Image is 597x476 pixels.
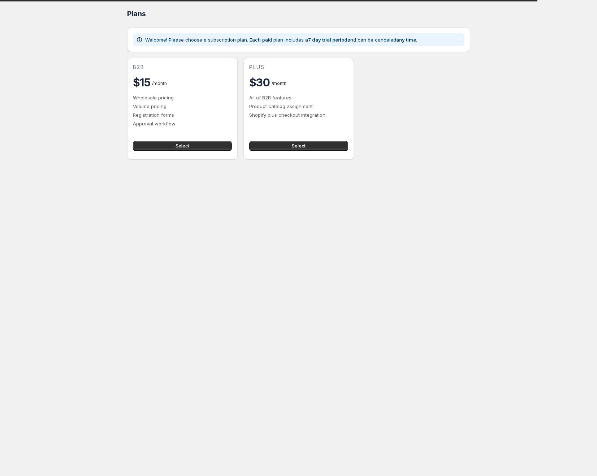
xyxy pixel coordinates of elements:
[292,143,306,149] span: Select
[396,37,416,43] b: any time
[249,94,348,101] p: All of B2B features
[133,103,232,110] p: Volume pricing
[249,141,348,151] button: Select
[308,37,347,43] b: 7 day trial period
[127,9,146,18] span: Plans
[133,111,232,119] p: Registration forms
[133,94,232,101] p: Wholesale pricing
[133,141,232,151] button: Select
[133,120,232,127] p: Approval workflow
[145,36,417,43] p: Welcome! Please choose a subscription plan. Each paid plan includes a and can be canceled .
[272,81,286,86] span: / month
[249,103,348,110] p: Product catalog assignment
[176,143,189,149] span: Select
[133,75,151,90] h2: $15
[249,75,270,90] h2: $30
[152,81,167,86] span: / month
[249,64,265,71] span: plus
[249,111,348,119] p: Shopify plus checkout integration
[133,64,144,71] span: b2b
